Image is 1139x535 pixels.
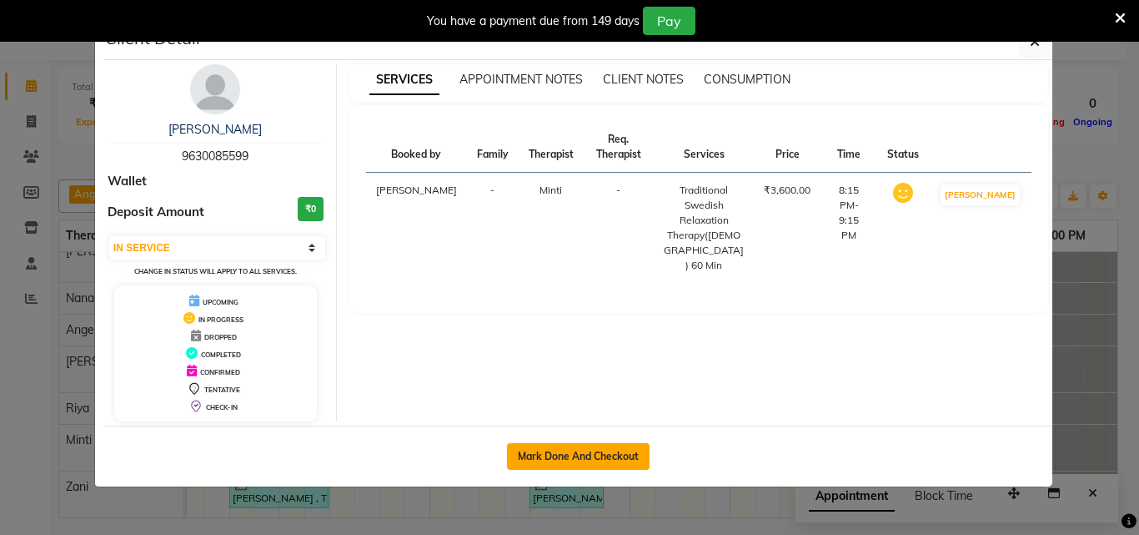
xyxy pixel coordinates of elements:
[206,403,238,411] span: CHECK-IN
[754,122,820,173] th: Price
[203,298,238,306] span: UPCOMING
[820,173,877,284] td: 8:15 PM-9:15 PM
[204,333,237,341] span: DROPPED
[108,172,147,191] span: Wallet
[168,122,262,137] a: [PERSON_NAME]
[366,122,467,173] th: Booked by
[427,13,640,30] div: You have a payment due from 149 days
[507,443,650,470] button: Mark Done And Checkout
[584,173,655,284] td: -
[941,184,1020,205] button: [PERSON_NAME]
[467,173,519,284] td: -
[134,267,297,275] small: Change in status will apply to all services.
[204,386,240,394] span: TENTATIVE
[704,72,790,87] span: CONSUMPTION
[643,7,695,35] button: Pay
[198,315,243,324] span: IN PROGRESS
[369,65,439,95] span: SERVICES
[764,183,810,198] div: ₹3,600.00
[820,122,877,173] th: Time
[519,122,584,173] th: Therapist
[108,203,204,222] span: Deposit Amount
[664,183,744,273] div: Traditional Swedish Relaxation Therapy([DEMOGRAPHIC_DATA]) 60 Min
[877,122,929,173] th: Status
[200,368,240,376] span: CONFIRMED
[584,122,655,173] th: Req. Therapist
[182,149,248,164] span: 9630085599
[654,122,754,173] th: Services
[603,72,684,87] span: CLIENT NOTES
[539,184,562,196] span: Minti
[459,72,583,87] span: APPOINTMENT NOTES
[298,197,324,221] h3: ₹0
[467,122,519,173] th: Family
[201,351,241,359] span: COMPLETED
[366,173,467,284] td: [PERSON_NAME]
[190,64,240,114] img: avatar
